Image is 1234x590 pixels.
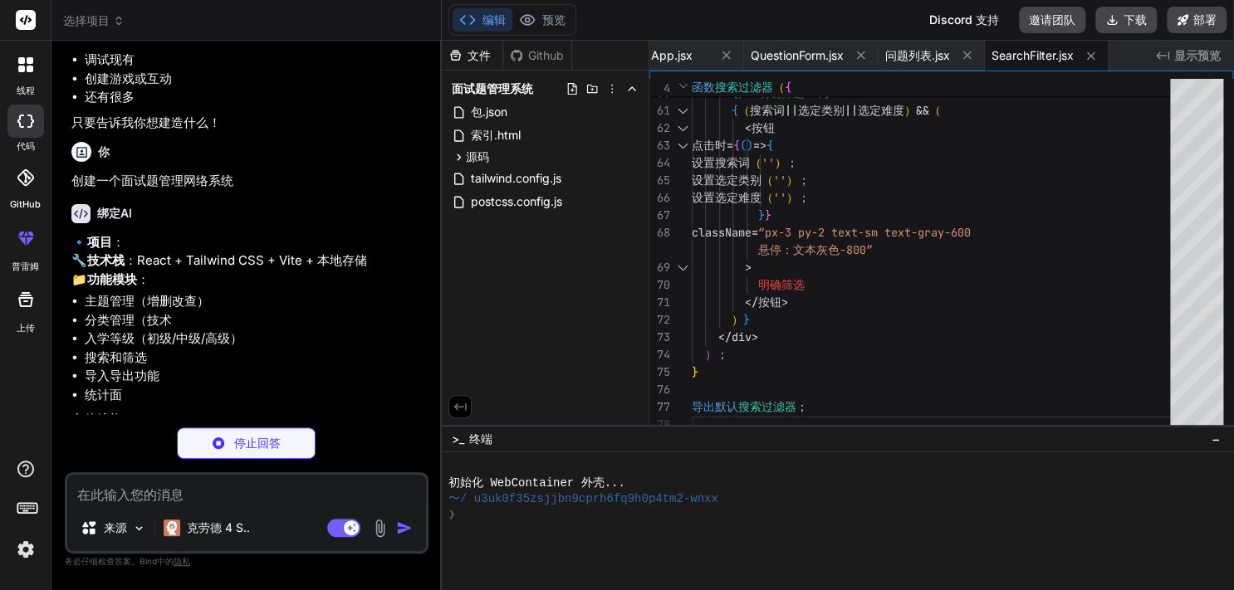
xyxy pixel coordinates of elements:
[157,556,174,566] font: 中的
[112,234,125,250] font: ：
[745,120,752,135] font: <
[785,80,791,95] font: {
[781,295,788,310] font: >
[717,347,728,362] font: ；
[657,295,670,310] font: 71
[751,48,844,62] font: QuestionForm.jsx
[657,347,670,362] font: 74
[85,312,172,328] font: 分类管理（技术
[773,80,785,95] font: （
[542,12,566,27] font: 预览
[12,261,39,272] font: 普雷姆
[657,155,670,170] font: 64
[786,173,798,188] font: ）
[1124,12,1147,27] font: 下载
[798,173,810,188] font: ；
[71,115,221,130] font: 只要告诉我你想建造什么！
[85,368,159,383] font: 导入导出功能
[761,190,773,205] font: （
[657,364,670,379] font: 75
[929,12,999,27] font: Discord 支持
[765,207,771,222] font: }
[85,330,242,346] font: 入学等级（初级/中级/高级）
[929,103,941,118] font: （
[657,399,670,414] font: 77
[104,520,127,534] font: 来源
[796,399,808,414] font: ；
[785,103,798,118] font: ||
[1174,48,1221,62] font: 显示预览
[750,103,785,118] font: 搜索词
[786,155,798,170] font: ；
[71,271,87,287] font: 📁
[471,171,561,185] font: tailwind.config.js
[97,206,132,220] font: 绑定AI
[657,103,670,118] font: 61
[758,207,765,222] font: }
[904,103,916,118] font: ）
[466,149,489,163] font: 源码
[657,173,670,188] font: 65
[174,556,190,566] font: 隐私
[448,508,455,521] font: ❯
[17,140,35,152] font: 代码
[657,190,670,205] font: 66
[992,48,1074,62] font: SearchFilter.jsx
[1029,12,1075,27] font: 邀请团队
[657,277,670,292] font: 70
[750,155,761,170] font: （
[1212,431,1221,447] font: −
[738,103,750,118] font: （
[528,48,564,62] font: Github
[692,155,750,170] font: 设置搜索词
[453,8,512,32] button: 编辑
[752,120,775,135] font: 按钮
[71,173,233,188] font: 创建一个面试题管理网络系统
[657,225,670,240] font: 68
[448,476,625,490] font: 初始化 WebContainer 外壳...
[664,80,670,95] font: 4
[468,48,491,62] font: 文件
[738,399,796,414] font: 搜索过滤器
[370,519,389,538] img: 依恋
[132,521,146,535] img: 选择模型
[672,137,693,154] div: 单击即可折叠范围。
[657,417,670,432] font: 78
[121,412,134,427] font: ：
[740,138,747,153] font: (
[85,71,172,86] font: 创建游戏或互动
[766,138,773,153] font: {
[732,103,738,118] font: {
[692,399,715,414] font: 导出
[12,535,40,563] img: settings
[1208,426,1224,452] button: −
[758,242,873,257] font: 悬停：文本灰色-800”
[17,322,35,334] font: 上传
[773,190,786,205] font: ''
[705,347,717,362] font: ）
[87,234,112,250] font: 项目
[692,138,727,153] font: 点击时
[187,520,250,534] font: 克劳德 4 S..
[1193,12,1217,27] font: 部署
[692,225,752,240] font: className
[71,234,87,250] font: 🔹
[471,128,521,142] font: 索引.html
[743,312,750,327] font: }
[745,295,758,310] font: </
[758,225,971,240] font: “px-3 py-2 text-sm text-gray-600
[482,12,506,27] font: 编辑
[916,103,929,118] font: &&
[85,387,122,402] font: 统计面
[125,252,367,268] font: ：React + Tailwind CSS + Vite + 本地存储
[85,51,135,67] font: 调试现有
[63,13,110,27] font: 选择项目
[732,312,743,327] font: ）
[692,364,698,379] font: }
[798,103,845,118] font: 选定类别
[657,312,670,327] font: 72
[85,349,147,365] font: 搜索和筛选
[657,382,670,397] font: 76
[718,329,758,344] font: </div>
[657,207,670,222] font: 67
